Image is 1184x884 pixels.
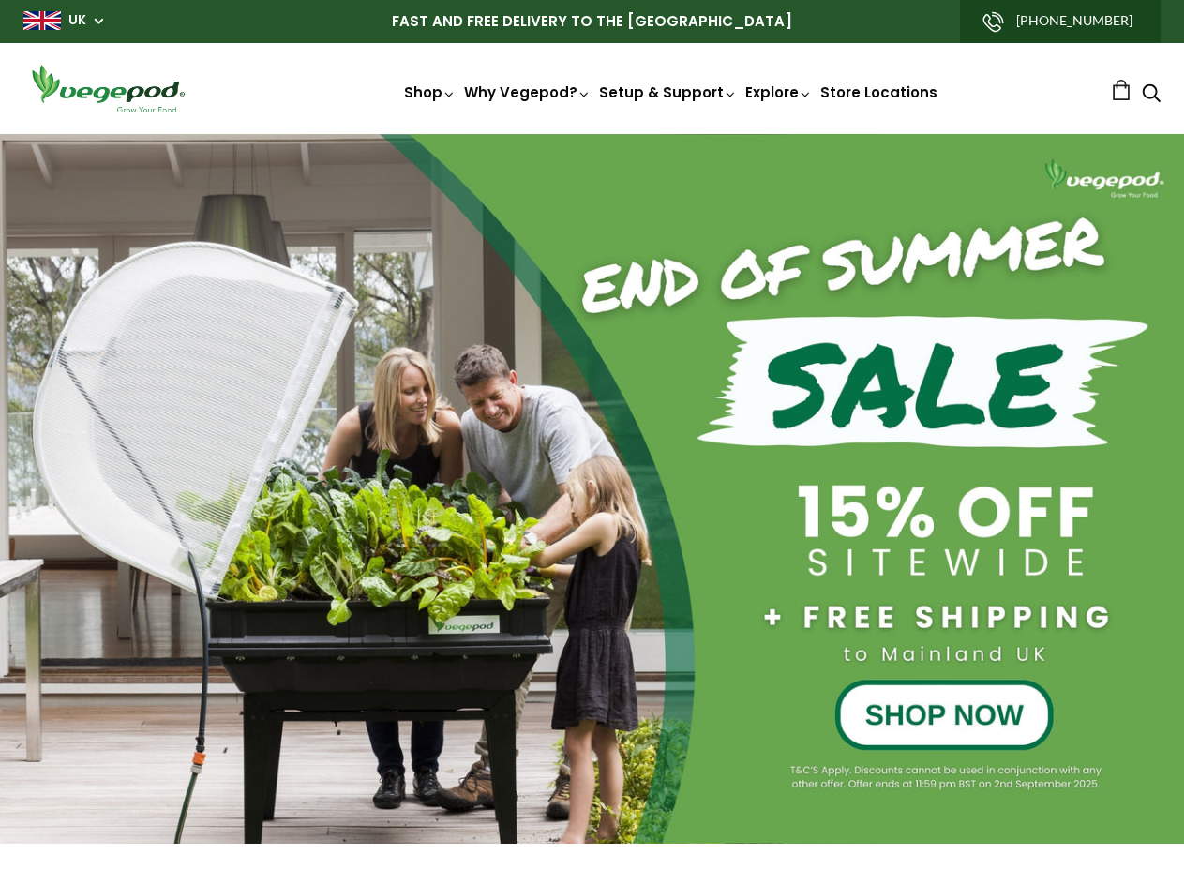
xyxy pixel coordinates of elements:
a: Setup & Support [599,82,738,102]
a: Why Vegepod? [464,82,592,102]
a: Explore [745,82,813,102]
img: gb_large.png [23,11,61,30]
a: UK [68,11,86,30]
img: Vegepod [23,62,192,115]
a: Store Locations [820,82,937,102]
a: Shop [404,82,457,102]
a: Search [1142,85,1161,105]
